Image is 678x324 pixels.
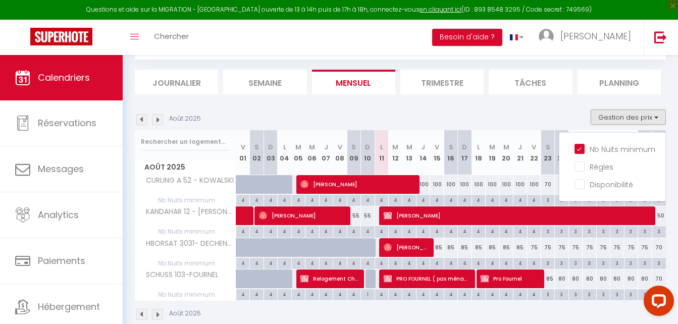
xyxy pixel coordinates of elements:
[555,226,568,236] div: 3
[462,142,467,152] abbr: D
[292,195,305,204] div: 4
[324,142,328,152] abbr: J
[137,206,238,218] span: KANDAHAR 12 - [PERSON_NAME]
[527,175,541,194] div: 100
[278,226,291,236] div: 4
[541,195,554,204] div: 3
[38,163,84,175] span: Messages
[458,195,471,204] div: 4
[250,195,263,204] div: 4
[402,289,415,299] div: 4
[278,130,291,175] th: 04
[531,20,644,55] a: ... [PERSON_NAME]
[444,238,457,257] div: 85
[583,258,596,267] div: 3
[486,195,499,204] div: 4
[137,269,221,281] span: SCHUSS 103-FOURNEL
[236,226,249,236] div: 4
[591,110,666,125] button: Gestion des prix
[513,289,527,299] div: 4
[300,175,414,194] span: [PERSON_NAME]
[500,258,513,267] div: 4
[610,226,623,236] div: 3
[135,70,218,94] li: Journalier
[300,269,359,288] span: Relogement Chamois
[555,269,568,288] div: 80
[388,130,402,175] th: 12
[305,195,319,204] div: 4
[624,226,638,236] div: 3
[333,289,346,299] div: 4
[416,175,430,194] div: 100
[169,309,201,318] p: Août 2025
[472,238,485,257] div: 85
[638,130,652,175] th: 30
[638,238,652,257] div: 75
[528,289,541,299] div: 4
[638,258,651,267] div: 3
[347,258,360,267] div: 4
[513,175,527,194] div: 100
[569,226,582,236] div: 3
[458,289,471,299] div: 4
[384,206,647,225] span: [PERSON_NAME]
[320,289,333,299] div: 4
[389,258,402,267] div: 4
[406,142,412,152] abbr: M
[361,258,374,267] div: 4
[236,289,249,299] div: 4
[38,254,85,267] span: Paiements
[472,226,485,236] div: 4
[402,130,416,175] th: 13
[654,31,667,43] img: logout
[291,130,305,175] th: 05
[384,269,470,288] span: PRO FOURNEL ( pas ménage )
[430,289,443,299] div: 4
[430,226,443,236] div: 4
[375,226,388,236] div: 4
[278,195,291,204] div: 4
[254,142,259,152] abbr: S
[652,206,666,225] div: 50
[500,289,513,299] div: 4
[481,269,540,288] span: Pro Fournel
[444,175,457,194] div: 100
[610,289,623,299] div: 3
[389,195,402,204] div: 4
[513,226,527,236] div: 4
[541,238,554,257] div: 75
[513,238,527,257] div: 85
[458,175,472,194] div: 100
[541,130,554,175] th: 23
[560,30,631,42] span: [PERSON_NAME]
[38,117,96,129] span: Réservations
[458,238,472,257] div: 85
[347,289,360,299] div: 4
[278,289,291,299] div: 4
[499,130,513,175] th: 20
[610,130,624,175] th: 28
[420,5,461,14] a: en cliquant ici
[486,130,499,175] th: 19
[250,130,264,175] th: 02
[347,226,360,236] div: 4
[513,130,527,175] th: 21
[555,195,568,204] div: 3
[30,28,92,45] img: Super Booking
[416,258,430,267] div: 4
[597,289,610,299] div: 3
[435,142,439,152] abbr: V
[652,258,666,267] div: 3
[384,238,429,257] span: [PERSON_NAME]
[541,258,554,267] div: 3
[361,226,374,236] div: 4
[283,142,286,152] abbr: L
[610,238,624,257] div: 75
[416,195,430,204] div: 4
[241,142,245,152] abbr: V
[583,130,596,175] th: 26
[652,130,666,175] th: 31
[472,175,485,194] div: 100
[295,142,301,152] abbr: M
[320,258,333,267] div: 4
